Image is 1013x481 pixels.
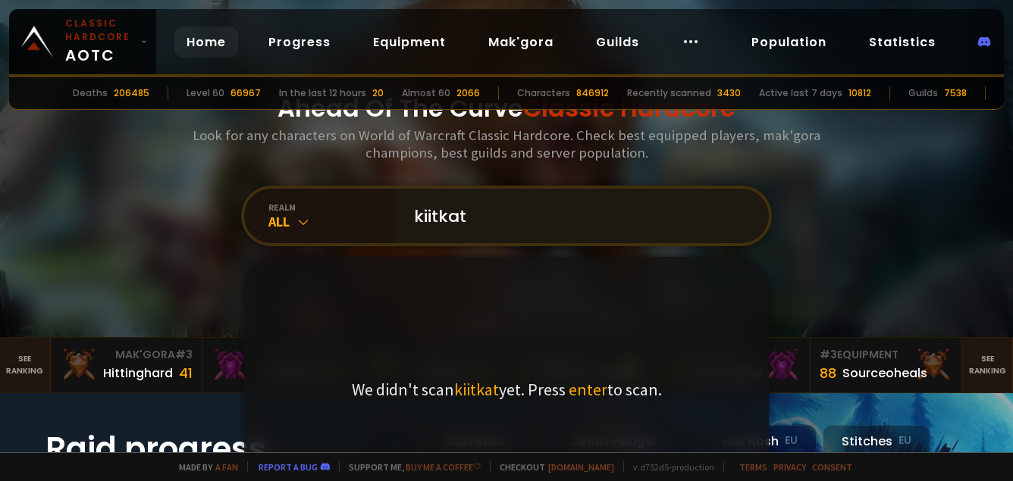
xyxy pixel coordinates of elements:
[51,338,202,392] a: Mak'Gora#3Hittinghard41
[65,17,135,44] small: Classic Hardcore
[187,126,826,161] h3: Look for any characters on World of Warcraft Classic Hardcore. Check best equipped players, mak'g...
[187,86,224,100] div: Level 60
[627,86,711,100] div: Recently scanned
[820,363,836,383] div: 88
[476,27,566,58] a: Mak'gora
[857,27,948,58] a: Statistics
[279,86,366,100] div: In the last 12 hours
[170,461,238,473] span: Made by
[908,86,938,100] div: Guilds
[73,86,108,100] div: Deaths
[352,379,662,400] p: We didn't scan yet. Press to scan.
[785,433,798,448] small: EU
[9,9,156,74] a: Classic HardcoreAOTC
[848,86,871,100] div: 10812
[65,17,135,67] span: AOTC
[361,27,458,58] a: Equipment
[179,363,193,383] div: 41
[372,86,384,100] div: 20
[175,347,193,362] span: # 3
[812,461,852,473] a: Consent
[842,364,927,383] div: Sourceoheals
[174,27,238,58] a: Home
[256,27,343,58] a: Progress
[231,86,261,100] div: 66967
[717,86,741,100] div: 3430
[811,338,962,392] a: #3Equipment88Sourceoheals
[339,461,481,473] span: Support me,
[944,86,967,100] div: 7538
[268,213,396,230] div: All
[548,461,614,473] a: [DOMAIN_NAME]
[759,86,842,100] div: Active last 7 days
[576,86,609,100] div: 846912
[517,86,570,100] div: Characters
[45,425,349,473] h1: Raid progress
[406,461,481,473] a: Buy me a coffee
[212,347,344,363] div: Mak'Gora
[823,425,930,458] div: Stitches
[490,461,614,473] span: Checkout
[215,461,238,473] a: a fan
[456,86,480,100] div: 2066
[773,461,806,473] a: Privacy
[405,189,751,243] input: Search a character...
[202,338,354,392] a: Mak'Gora#2Rivench100
[114,86,149,100] div: 206485
[454,379,499,400] span: kiitkat
[60,347,193,363] div: Mak'Gora
[739,27,839,58] a: Population
[899,433,911,448] small: EU
[739,461,767,473] a: Terms
[103,364,173,383] div: Hittinghard
[820,347,952,363] div: Equipment
[962,338,1013,392] a: Seeranking
[402,86,450,100] div: Almost 60
[584,27,651,58] a: Guilds
[623,461,714,473] span: v. d752d5 - production
[569,379,607,400] span: enter
[259,461,318,473] a: Report a bug
[820,347,837,362] span: # 3
[268,201,396,213] div: realm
